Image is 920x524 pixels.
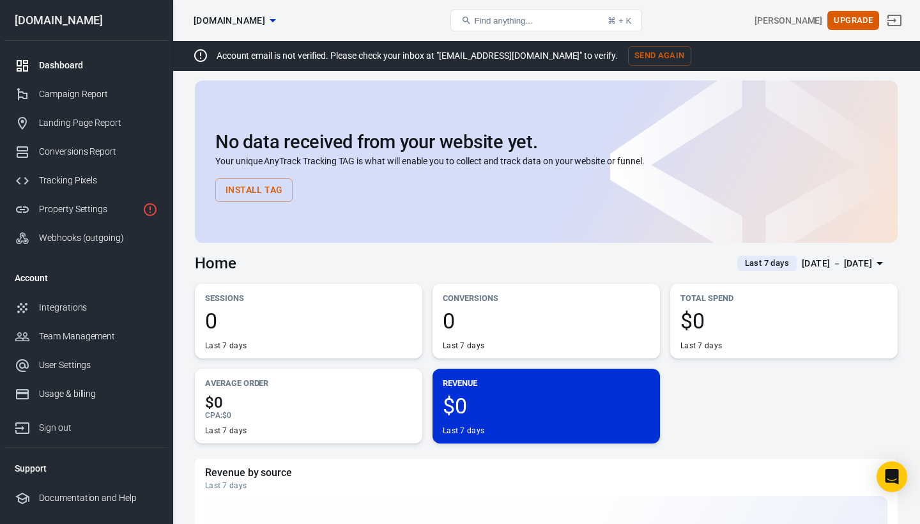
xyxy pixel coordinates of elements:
span: worldwidehealthytip.com [194,13,265,29]
button: Send Again [628,46,691,66]
div: [DATE] － [DATE] [802,256,872,272]
p: Average Order [205,376,412,390]
button: Last 7 days[DATE] － [DATE] [727,253,898,274]
span: $0 [205,395,412,410]
span: $0 [680,310,887,332]
a: Sign out [4,408,168,442]
div: Last 7 days [205,481,887,491]
a: Campaign Report [4,80,168,109]
span: Find anything... [474,16,532,26]
li: Support [4,453,168,484]
div: Open Intercom Messenger [877,461,907,492]
span: $0 [443,395,650,417]
h5: Revenue by source [205,466,887,479]
h2: No data received from your website yet. [215,132,877,152]
div: Last 7 days [205,426,247,436]
a: Dashboard [4,51,168,80]
div: Webhooks (outgoing) [39,231,158,245]
p: Revenue [443,376,650,390]
a: Integrations [4,293,168,322]
div: ⌘ + K [608,16,631,26]
div: Last 7 days [205,341,247,351]
div: Campaign Report [39,88,158,101]
p: Conversions [443,291,650,305]
p: Account email is not verified. Please check your inbox at "[EMAIL_ADDRESS][DOMAIN_NAME]" to verify. [217,49,618,63]
div: Last 7 days [680,341,722,351]
button: [DOMAIN_NAME] [188,9,280,33]
p: Total Spend [680,291,887,305]
div: Last 7 days [443,426,484,436]
div: Property Settings [39,203,137,216]
div: Integrations [39,301,158,314]
div: Team Management [39,330,158,343]
a: Webhooks (outgoing) [4,224,168,252]
button: Upgrade [827,11,879,31]
a: Property Settings [4,195,168,224]
div: Last 7 days [443,341,484,351]
li: Account [4,263,168,293]
a: Landing Page Report [4,109,168,137]
span: Last 7 days [740,257,794,270]
div: Documentation and Help [39,491,158,505]
div: Landing Page Report [39,116,158,130]
svg: Property is not installed yet [142,202,158,217]
div: Sign out [39,421,158,435]
span: $0 [222,411,231,420]
div: Tracking Pixels [39,174,158,187]
a: Sign out [879,5,910,36]
h3: Home [195,254,236,272]
div: Account id: GXqx2G2u [755,14,822,27]
span: 0 [443,310,650,332]
button: Find anything...⌘ + K [450,10,642,31]
span: CPA : [205,411,222,420]
p: Sessions [205,291,412,305]
p: Your unique AnyTrack Tracking TAG is what will enable you to collect and track data on your websi... [215,155,877,168]
a: User Settings [4,351,168,380]
span: 0 [205,310,412,332]
div: Usage & billing [39,387,158,401]
a: Tracking Pixels [4,166,168,195]
div: User Settings [39,358,158,372]
div: [DOMAIN_NAME] [4,15,168,26]
a: Conversions Report [4,137,168,166]
button: Install Tag [215,178,293,202]
a: Team Management [4,322,168,351]
div: Dashboard [39,59,158,72]
a: Usage & billing [4,380,168,408]
div: Conversions Report [39,145,158,158]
